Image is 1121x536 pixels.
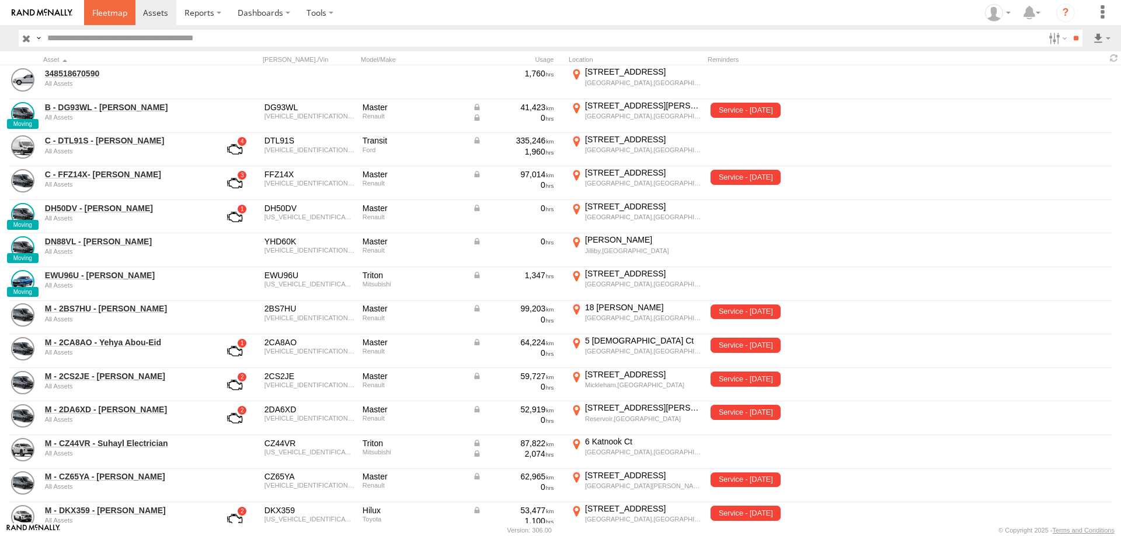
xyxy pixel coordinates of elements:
span: Service - 07/08/2024 [711,405,781,420]
div: Renault [363,213,464,220]
a: View Asset Details [11,371,34,394]
div: Renault [363,415,464,422]
div: [GEOGRAPHIC_DATA],[GEOGRAPHIC_DATA] [585,280,701,288]
div: Data from Vehicle CANbus [472,371,554,381]
i: ? [1056,3,1075,22]
label: Click to View Current Location [569,100,703,132]
div: 0 [472,180,554,190]
div: Data from Vehicle CANbus [472,203,554,213]
label: Click to View Current Location [569,201,703,233]
label: Click to View Current Location [569,234,703,266]
a: View Asset with Fault/s [213,203,256,231]
div: CZ44VR [264,438,354,449]
span: Service - 13/01/2025 [711,472,781,488]
label: Click to View Current Location [569,134,703,166]
div: Location [569,55,703,64]
div: 6 Katnook Ct [585,436,701,447]
a: View Asset Details [11,303,34,327]
div: WF0EXXTTGEHK84334 [264,146,354,153]
div: Master [363,236,464,247]
div: Ford [363,146,464,153]
div: Data from Vehicle CANbus [472,449,554,459]
a: View Asset with Fault/s [213,371,256,399]
a: View Asset with Fault/s [213,505,256,533]
div: Renault [363,314,464,321]
a: M - 2BS7HU - [PERSON_NAME] [45,303,205,314]
a: C - FFZ14X- [PERSON_NAME] [45,169,205,180]
img: rand-logo.svg [12,9,72,17]
a: M - DKX359 - [PERSON_NAME] [45,505,205,516]
div: Data from Vehicle CANbus [472,169,554,180]
div: [STREET_ADDRESS] [585,503,701,514]
label: Click to View Current Location [569,335,703,367]
div: VF1MAFEZCJ0783917 [264,348,354,355]
div: 0 [472,348,554,358]
div: © Copyright 2025 - [998,527,1115,534]
a: Visit our Website [6,524,60,536]
div: Renault [363,381,464,388]
a: View Asset Details [11,203,34,226]
div: DKX359 [264,505,354,516]
div: Triton [363,438,464,449]
a: View Asset Details [11,471,34,495]
div: Master [363,169,464,180]
div: [PERSON_NAME]./Vin [263,55,356,64]
div: Renault [363,482,464,489]
div: 2DA6XD [264,404,354,415]
div: [GEOGRAPHIC_DATA],[GEOGRAPHIC_DATA] [585,146,701,154]
div: Master [363,337,464,348]
div: undefined [45,416,205,423]
a: EWU96U - [PERSON_NAME] [45,270,205,281]
span: Service - 11/01/2025 [711,304,781,320]
div: undefined [45,181,205,188]
div: [STREET_ADDRESS] [585,134,701,145]
label: Click to View Current Location [569,167,703,199]
div: FFZ14X [264,169,354,180]
div: Data from Vehicle CANbus [472,236,554,247]
label: Click to View Current Location [569,436,703,468]
span: Refresh [1107,52,1121,64]
a: M - 2CA8AO - Yehya Abou-Eid [45,337,205,348]
div: Model/Make [361,55,466,64]
div: Master [363,471,464,482]
a: View Asset Details [11,169,34,192]
div: Mitsubishi [363,281,464,288]
div: Data from Vehicle CANbus [472,113,554,123]
div: DG93WL [264,102,354,113]
div: [STREET_ADDRESS] [585,167,701,178]
span: Service - 12/08/2024 [711,338,781,353]
label: Click to View Current Location [569,66,703,98]
a: View Asset Details [11,337,34,360]
div: 1,960 [472,146,554,157]
div: [STREET_ADDRESS][PERSON_NAME] [585,402,701,413]
div: Mickleham,[GEOGRAPHIC_DATA] [585,381,701,389]
div: Renault [363,180,464,187]
div: [STREET_ADDRESS][PERSON_NAME] [585,100,701,111]
div: Data from Vehicle CANbus [472,404,554,415]
div: undefined [45,450,205,457]
div: [STREET_ADDRESS] [585,369,701,380]
label: Click to View Current Location [569,369,703,401]
div: Version: 306.00 [507,527,552,534]
span: Service - 13/06/2024 [711,506,781,521]
div: undefined [45,215,205,222]
div: [GEOGRAPHIC_DATA],[GEOGRAPHIC_DATA] [585,213,701,221]
div: 2CS2JE [264,371,354,381]
div: undefined [45,148,205,155]
div: DTL91S [264,135,354,146]
div: undefined [45,114,205,121]
div: [STREET_ADDRESS] [585,268,701,279]
div: MMAYJKK10NH039360 [264,281,354,288]
div: Triton [363,270,464,281]
div: VF1MAFEZCJ0779291 [264,415,354,422]
div: EWU96U [264,270,354,281]
label: Click to View Current Location [569,268,703,300]
div: Renault [363,348,464,355]
a: View Asset with Fault/s [213,404,256,432]
div: Data from Vehicle CANbus [472,438,554,449]
div: Mitsubishi [363,449,464,456]
div: Click to Sort [43,55,207,64]
div: undefined [45,248,205,255]
a: View Asset Details [11,68,34,92]
a: View Asset with Fault/s [213,337,256,365]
